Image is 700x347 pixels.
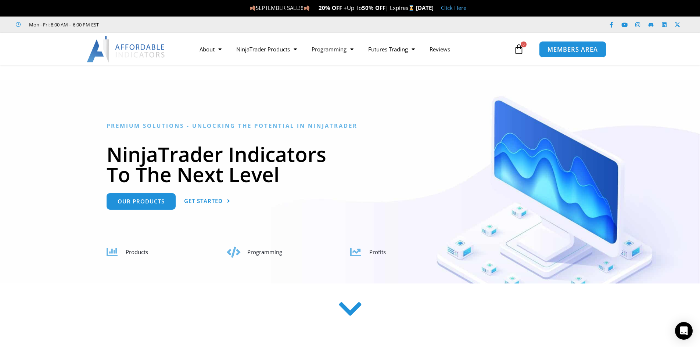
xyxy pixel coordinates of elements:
[304,5,309,11] img: 🍂
[107,122,593,129] h6: Premium Solutions - Unlocking the Potential in NinjaTrader
[422,41,457,58] a: Reviews
[409,5,414,11] img: ⌛
[126,248,148,256] span: Products
[109,21,219,28] iframe: Customer reviews powered by Trustpilot
[118,199,165,204] span: Our Products
[250,5,255,11] img: 🍂
[521,41,527,47] span: 0
[192,41,512,58] nav: Menu
[87,36,166,62] img: LogoAI | Affordable Indicators – NinjaTrader
[192,41,229,58] a: About
[319,4,347,11] strong: 20% OFF +
[184,193,230,210] a: Get Started
[184,198,223,204] span: Get Started
[362,4,385,11] strong: 50% OFF
[416,4,434,11] strong: [DATE]
[250,4,416,11] span: SEPTEMBER SALE!!! Up To | Expires
[107,144,593,184] h1: NinjaTrader Indicators To The Next Level
[304,41,361,58] a: Programming
[27,20,99,29] span: Mon - Fri: 8:00 AM – 6:00 PM EST
[247,248,282,256] span: Programming
[441,4,466,11] a: Click Here
[361,41,422,58] a: Futures Trading
[539,41,606,57] a: MEMBERS AREA
[229,41,304,58] a: NinjaTrader Products
[548,46,598,53] span: MEMBERS AREA
[675,322,693,340] div: Open Intercom Messenger
[369,248,386,256] span: Profits
[503,39,535,60] a: 0
[107,193,176,210] a: Our Products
